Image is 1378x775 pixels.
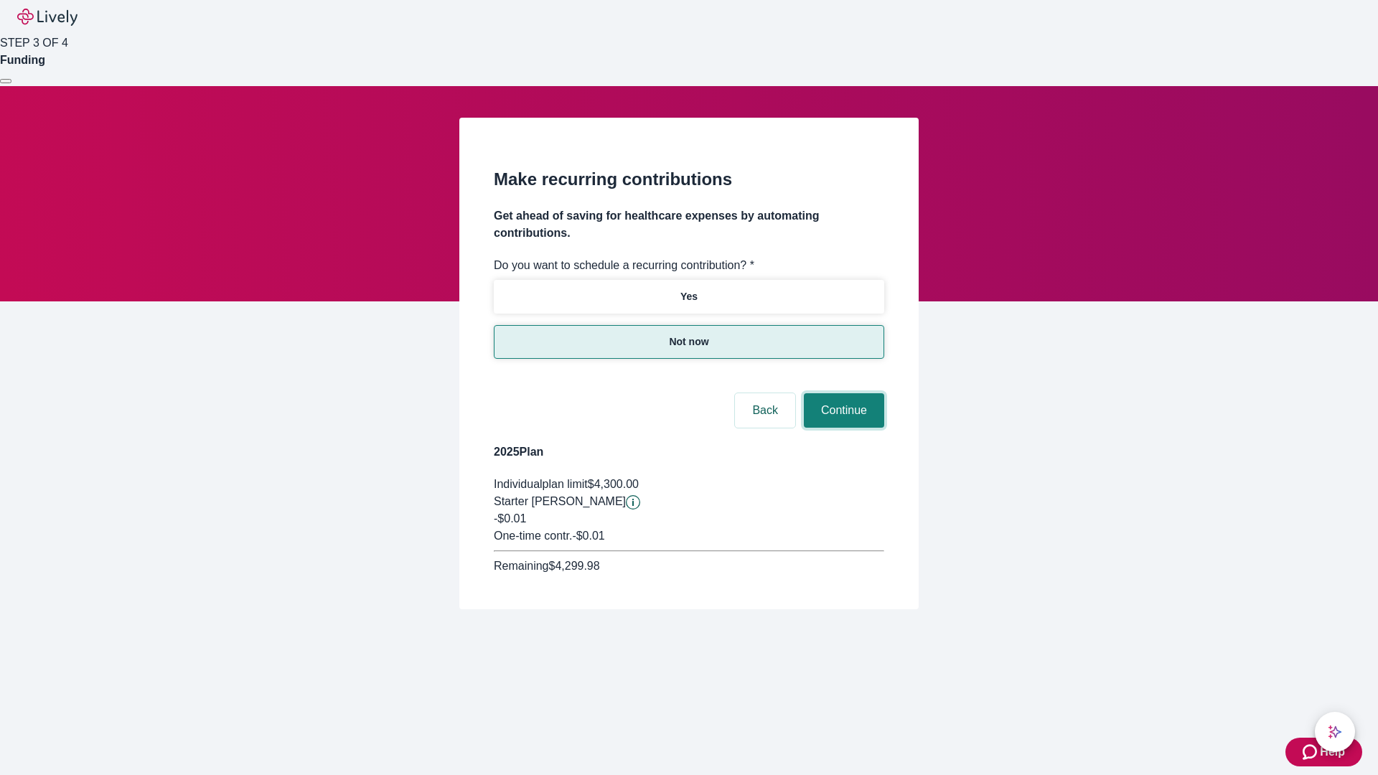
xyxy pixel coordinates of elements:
button: Lively will contribute $0.01 to establish your account [626,495,640,509]
button: Back [735,393,795,428]
button: Zendesk support iconHelp [1285,738,1362,766]
button: Yes [494,280,884,314]
span: - $0.01 [572,530,604,542]
p: Not now [669,334,708,349]
h4: 2025 Plan [494,443,884,461]
span: One-time contr. [494,530,572,542]
button: chat [1315,712,1355,752]
span: Help [1320,743,1345,761]
p: Yes [680,289,698,304]
h4: Get ahead of saving for healthcare expenses by automating contributions. [494,207,884,242]
label: Do you want to schedule a recurring contribution? * [494,257,754,274]
svg: Starter penny details [626,495,640,509]
span: $4,300.00 [588,478,639,490]
span: $4,299.98 [548,560,599,572]
button: Not now [494,325,884,359]
svg: Lively AI Assistant [1328,725,1342,739]
h2: Make recurring contributions [494,166,884,192]
button: Continue [804,393,884,428]
span: Individual plan limit [494,478,588,490]
img: Lively [17,9,78,26]
span: -$0.01 [494,512,526,525]
svg: Zendesk support icon [1303,743,1320,761]
span: Remaining [494,560,548,572]
span: Starter [PERSON_NAME] [494,495,626,507]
